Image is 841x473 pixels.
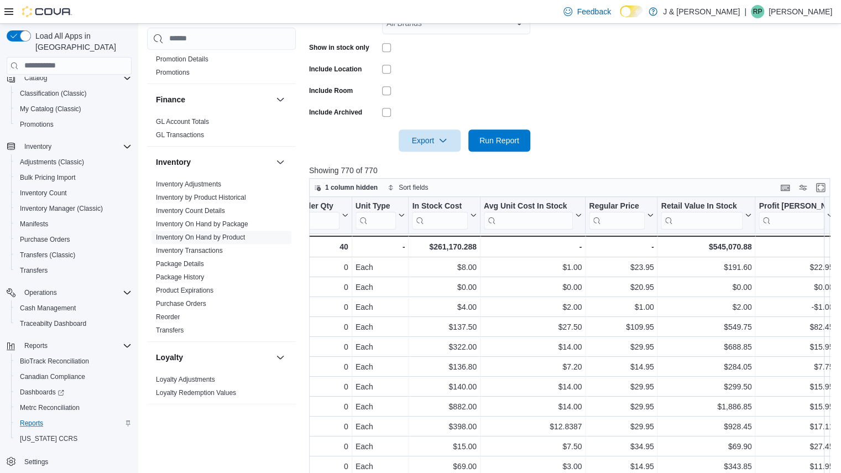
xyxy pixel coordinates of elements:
span: Settings [20,454,132,468]
button: Regular Price [589,201,654,229]
button: Catalog [20,71,51,85]
span: Washington CCRS [15,432,132,445]
span: My Catalog (Classic) [20,105,81,113]
span: Canadian Compliance [20,372,85,381]
a: Dashboards [15,386,69,399]
div: -$1.00 [759,300,833,314]
div: $140.00 [412,380,476,393]
a: Transfers [156,326,184,334]
div: Each [355,360,405,373]
span: Inventory Manager (Classic) [20,204,103,213]
a: Promotions [156,69,190,76]
div: Finance [147,115,296,146]
span: Metrc Reconciliation [15,401,132,414]
a: Promotions [15,118,58,131]
div: $17.11 [759,420,833,433]
button: On Order Qty [284,201,348,229]
div: 0 [284,400,348,413]
button: Retail Value In Stock [661,201,751,229]
div: $15.95 [759,400,833,413]
span: Reports [20,419,43,428]
span: Operations [24,288,57,297]
button: Inventory [20,140,56,153]
span: Inventory by Product Historical [156,193,246,202]
a: Inventory Transactions [156,247,223,254]
a: Inventory On Hand by Package [156,220,248,228]
span: Manifests [20,220,48,228]
div: Each [355,340,405,354]
div: 0 [284,460,348,473]
h3: Finance [156,94,185,105]
span: Loyalty Redemption Values [156,388,236,397]
div: $82.45 [759,320,833,334]
div: $1.00 [589,300,654,314]
label: Include Location [309,65,362,74]
div: Each [355,280,405,294]
div: - [355,240,405,253]
div: $928.45 [661,420,751,433]
div: $343.85 [661,460,751,473]
div: 0 [284,300,348,314]
button: Catalog [2,70,136,86]
button: 1 column hidden [310,181,382,194]
div: Regular Price [589,201,645,211]
button: Metrc Reconciliation [11,400,136,415]
button: Profit [PERSON_NAME] ($) [759,201,833,229]
span: Purchase Orders [156,299,206,308]
span: Classification (Classic) [15,87,132,100]
div: $137.50 [412,320,476,334]
button: Operations [20,286,61,299]
button: BioTrack Reconciliation [11,354,136,369]
div: Raj Patel [751,5,764,18]
span: Manifests [15,217,132,231]
button: Inventory [2,139,136,154]
button: Settings [2,453,136,469]
span: Transfers [15,264,132,277]
div: $549.75 [661,320,751,334]
div: $0.00 [412,280,476,294]
span: Inventory [20,140,132,153]
span: Load All Apps in [GEOGRAPHIC_DATA] [31,30,132,53]
button: Traceabilty Dashboard [11,316,136,331]
button: Inventory Count [11,185,136,201]
span: Cash Management [15,302,132,315]
button: Finance [156,94,271,105]
a: Purchase Orders [15,233,75,246]
div: 40 [284,240,348,253]
span: Purchase Orders [20,235,70,244]
div: Retail Value In Stock [661,201,743,211]
span: Feedback [577,6,610,17]
span: Catalog [24,74,47,82]
button: Operations [2,285,136,300]
span: Inventory On Hand by Product [156,233,245,242]
span: Inventory Count [15,186,132,200]
p: | [744,5,746,18]
span: Settings [24,458,48,466]
div: $27.45 [759,440,833,453]
p: J & [PERSON_NAME] [663,5,740,18]
div: Unit Type [355,201,396,229]
div: Avg Unit Cost In Stock [484,201,573,211]
div: $322.00 [412,340,476,354]
div: $1.00 [484,261,582,274]
button: Reports [11,415,136,431]
a: Feedback [559,1,615,23]
a: Dashboards [11,384,136,400]
a: GL Transactions [156,131,204,139]
div: Each [355,420,405,433]
span: BioTrack Reconciliation [15,355,132,368]
span: 1 column hidden [325,183,378,192]
span: Reports [20,339,132,352]
div: 0 [284,360,348,373]
div: Each [355,380,405,393]
div: $2.00 [661,300,751,314]
div: Avg Unit Cost In Stock [484,201,573,229]
span: Promotions [15,118,132,131]
a: Bulk Pricing Import [15,171,80,184]
a: Cash Management [15,302,80,315]
span: Dashboards [20,388,64,397]
span: Package Details [156,259,204,268]
span: RP [753,5,762,18]
span: GL Account Totals [156,117,209,126]
div: $69.00 [412,460,476,473]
